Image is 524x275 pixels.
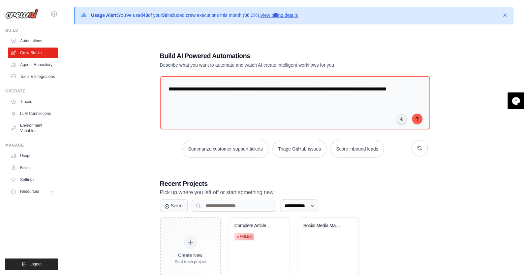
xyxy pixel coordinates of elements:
a: Billing [8,162,58,173]
button: Summarize customer support tickets [182,140,268,158]
a: Crew Studio [8,48,58,58]
strong: 50 [162,13,168,18]
p: You've used of your included crew executions this month (86.0%). [91,12,298,18]
button: Click to speak your automation idea [397,114,407,124]
div: Operate [5,88,58,94]
div: Social Media Management Automation [303,223,343,229]
img: Logo [5,9,38,19]
strong: 43 [143,13,148,18]
span: Logout [29,261,42,267]
button: Resources [8,186,58,197]
a: Agents Repository [8,59,58,70]
button: Select [160,199,188,212]
strong: Usage Alert: [91,13,118,18]
a: Usage [8,151,58,161]
button: Logout [5,258,58,270]
a: Tools & Integrations [8,71,58,82]
button: Get new suggestions [411,140,428,156]
span: Failed [240,234,252,239]
p: Pick up where you left off or start something new [160,188,428,197]
div: Complete Article Processing Pipeline [234,223,274,229]
a: Environment Variables [8,120,58,136]
a: Traces [8,96,58,107]
div: Manage [5,143,58,148]
a: LLM Connections [8,108,58,119]
a: Settings [8,174,58,185]
button: Score inbound leads [330,140,384,158]
div: Start fresh project [175,259,206,264]
div: Create New [175,252,206,258]
span: Resources [20,189,39,194]
p: Describe what you want to automate and watch AI create intelligent workflows for you [160,62,382,68]
h1: Build AI Powered Automations [160,51,382,60]
h3: Recent Projects [160,179,428,188]
div: Build [5,28,58,33]
a: Automations [8,36,58,46]
button: Triage GitHub issues [272,140,326,158]
a: View billing details [260,13,298,18]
